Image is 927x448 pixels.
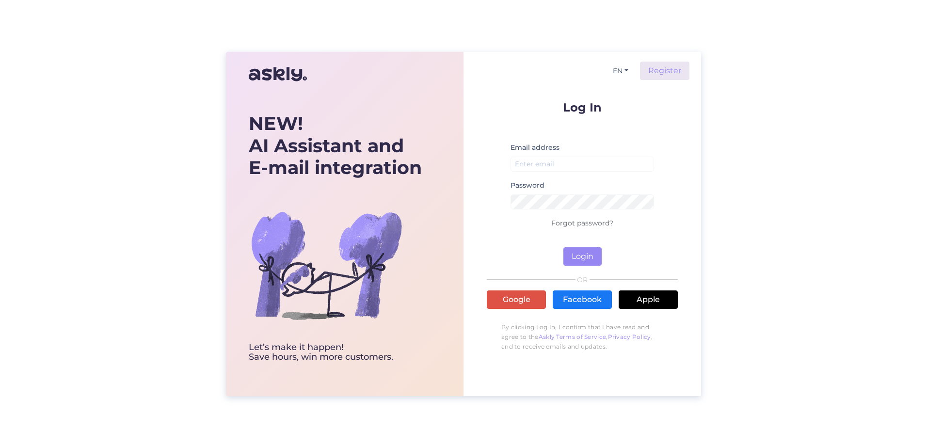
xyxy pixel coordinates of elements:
[609,64,632,78] button: EN
[511,180,544,191] label: Password
[487,290,546,309] a: Google
[619,290,678,309] a: Apple
[511,143,559,153] label: Email address
[563,247,602,266] button: Login
[487,318,678,356] p: By clicking Log In, I confirm that I have read and agree to the , , and to receive emails and upd...
[539,333,607,340] a: Askly Terms of Service
[249,112,303,135] b: NEW!
[575,276,590,283] span: OR
[511,157,654,172] input: Enter email
[249,188,404,343] img: bg-askly
[249,63,307,86] img: Askly
[249,343,422,362] div: Let’s make it happen! Save hours, win more customers.
[608,333,651,340] a: Privacy Policy
[553,290,612,309] a: Facebook
[640,62,689,80] a: Register
[487,101,678,113] p: Log In
[249,112,422,179] div: AI Assistant and E-mail integration
[551,219,613,227] a: Forgot password?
